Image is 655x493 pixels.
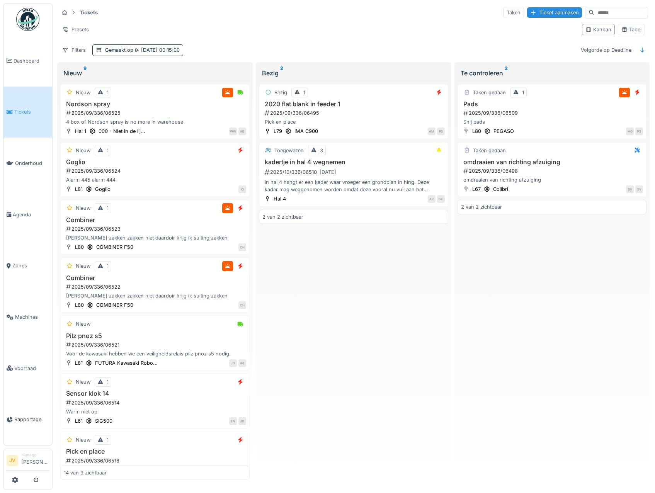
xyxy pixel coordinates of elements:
[95,417,112,425] div: SIG500
[428,127,436,135] div: AM
[75,243,84,251] div: L80
[461,203,502,211] div: 2 van 2 zichtbaar
[14,108,49,116] span: Tickets
[76,89,90,96] div: Nieuw
[463,109,643,117] div: 2025/09/336/06509
[7,455,18,466] li: JV
[64,234,246,241] div: [PERSON_NAME] zakken zakken niet daardoir krijg ik suiting zakken
[95,359,158,367] div: FUTURA Kawasaki Robo...
[65,109,246,117] div: 2025/09/336/06525
[133,47,180,53] span: [DATE] 00:15:00
[262,178,445,193] div: in hal 4 hangt er een kader waar vroeger een grondplan in hing. Deze kader mag weggenomen worden ...
[75,359,83,367] div: L81
[238,359,246,367] div: AB
[64,216,246,224] h3: Combiner
[64,390,246,397] h3: Sensor klok 14
[626,185,634,193] div: SV
[493,127,514,135] div: PEGASO
[65,167,246,175] div: 2025/09/336/06524
[15,160,49,167] span: Onderhoud
[107,147,109,154] div: 1
[64,332,246,340] h3: Pilz pnoz s5
[16,8,39,31] img: Badge_color-CXgf-gQk.svg
[461,68,644,78] div: Te controleren
[3,394,52,445] a: Rapportage
[64,469,107,476] div: 14 van 9 zichtbaar
[303,89,305,96] div: 1
[238,243,246,251] div: CH
[621,26,641,33] div: Tabel
[472,127,481,135] div: L80
[437,127,445,135] div: PS
[229,417,237,425] div: TN
[76,204,90,212] div: Nieuw
[107,436,109,444] div: 1
[229,359,237,367] div: JD
[14,416,49,423] span: Rapportage
[65,225,246,233] div: 2025/09/336/06523
[76,436,90,444] div: Nieuw
[64,350,246,357] div: Voor de kawasaki hebben we een veiligheidsrelais pilz pnoz s5 nodig.
[12,262,49,269] span: Zones
[274,127,282,135] div: L79
[493,185,508,193] div: Colibri
[461,100,643,108] h3: Pads
[105,46,180,54] div: Gemaakt op
[274,147,304,154] div: Toegewezen
[65,283,246,291] div: 2025/09/336/06522
[3,291,52,343] a: Machines
[264,167,445,177] div: 2025/10/336/06510
[238,417,246,425] div: JD
[75,417,83,425] div: L61
[107,89,109,96] div: 1
[262,100,445,108] h3: 2020 flat blank in feeder 1
[64,100,246,108] h3: Nordson spray
[7,452,49,471] a: JV Manager[PERSON_NAME]
[64,158,246,166] h3: Goglio
[522,89,524,96] div: 1
[107,378,109,386] div: 1
[65,341,246,348] div: 2025/09/336/06521
[503,7,524,18] div: Taken
[262,68,445,78] div: Bezig
[95,185,111,193] div: Goglio
[3,35,52,87] a: Dashboard
[3,138,52,189] a: Onderhoud
[473,89,506,96] div: Taken gedaan
[76,147,90,154] div: Nieuw
[76,320,90,328] div: Nieuw
[473,147,506,154] div: Taken gedaan
[428,195,436,203] div: AP
[229,127,237,135] div: WW
[461,158,643,166] h3: omdraaien van richting afzuiging
[65,399,246,406] div: 2025/09/336/06514
[64,274,246,282] h3: Combiner
[64,176,246,184] div: Alarm 445 alarm 444
[99,127,145,135] div: 000 - Niet in de lij...
[107,262,109,270] div: 1
[635,185,643,193] div: SV
[64,448,246,455] h3: Pick en place
[59,44,89,56] div: Filters
[21,452,49,458] div: Manager
[76,378,90,386] div: Nieuw
[76,262,90,270] div: Nieuw
[77,9,101,16] strong: Tickets
[274,89,287,96] div: Bezig
[274,195,286,202] div: Hal 4
[65,457,246,464] div: 2025/09/336/06518
[15,313,49,321] span: Machines
[96,301,133,309] div: COMBINER F50
[320,168,336,176] div: [DATE]
[262,213,303,221] div: 2 van 2 zichtbaar
[75,301,84,309] div: L80
[107,204,109,212] div: 1
[238,301,246,309] div: CH
[320,147,323,154] div: 3
[64,408,246,415] div: Warm niet op
[83,68,87,78] sup: 9
[264,109,445,117] div: 2025/09/336/06495
[3,87,52,138] a: Tickets
[21,452,49,469] li: [PERSON_NAME]
[96,243,133,251] div: COMBINER F50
